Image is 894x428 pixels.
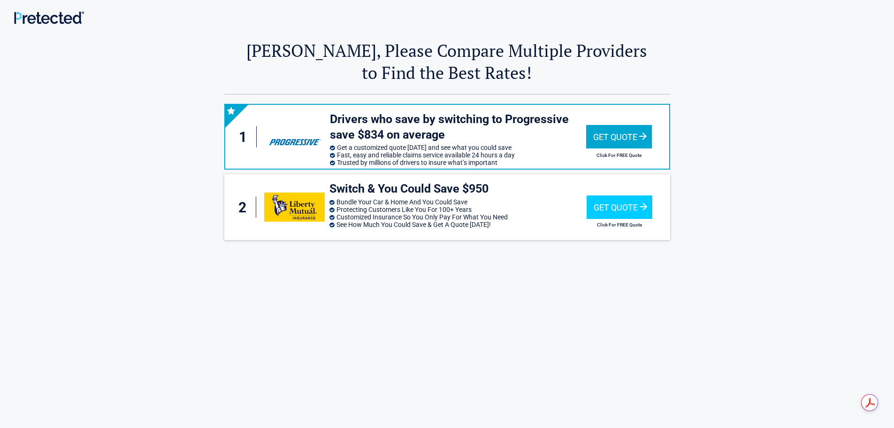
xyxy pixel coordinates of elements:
h3: Drivers who save by switching to Progressive save $834 on average [330,112,586,142]
h2: Click For FREE Quote [586,153,652,158]
img: Main Logo [14,11,84,24]
li: Bundle Your Car & Home And You Could Save [329,198,587,206]
div: 2 [234,197,256,218]
li: Fast, easy and reliable claims service available 24 hours a day [330,151,586,159]
li: See How Much You Could Save & Get A Quote [DATE]! [329,221,587,228]
h2: Click For FREE Quote [587,222,652,227]
li: Trusted by millions of drivers to insure what’s important [330,159,586,166]
div: Get Quote [587,195,652,219]
img: progressive's logo [265,122,325,151]
h2: [PERSON_NAME], Please Compare Multiple Providers to Find the Best Rates! [224,39,670,84]
li: Protecting Customers Like You For 100+ Years [329,206,587,213]
img: libertymutual's logo [264,193,325,222]
li: Get a customized quote [DATE] and see what you could save [330,144,586,151]
div: 1 [235,126,257,148]
h3: Switch & You Could Save $950 [329,181,587,197]
div: Get Quote [586,125,652,148]
li: Customized Insurance So You Only Pay For What You Need [329,213,587,221]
